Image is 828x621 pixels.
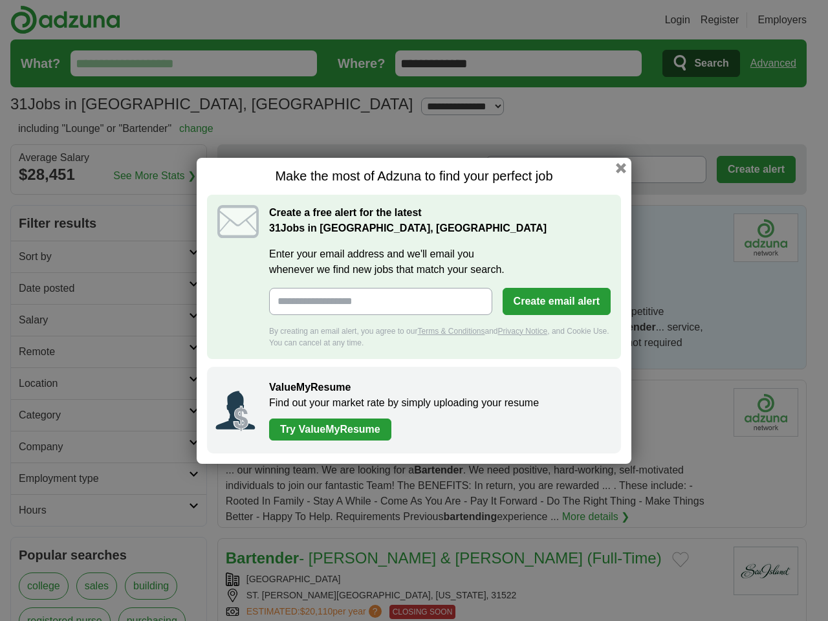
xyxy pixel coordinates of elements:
button: Create email alert [503,288,611,315]
span: 31 [269,221,281,236]
a: Privacy Notice [498,327,548,336]
a: Terms & Conditions [417,327,485,336]
img: icon_email.svg [217,205,259,238]
strong: Jobs in [GEOGRAPHIC_DATA], [GEOGRAPHIC_DATA] [269,223,547,234]
a: Try ValueMyResume [269,419,391,441]
h1: Make the most of Adzuna to find your perfect job [207,168,621,184]
p: Find out your market rate by simply uploading your resume [269,395,608,411]
h2: ValueMyResume [269,380,608,395]
h2: Create a free alert for the latest [269,205,611,236]
label: Enter your email address and we'll email you whenever we find new jobs that match your search. [269,246,611,278]
div: By creating an email alert, you agree to our and , and Cookie Use. You can cancel at any time. [269,325,611,349]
